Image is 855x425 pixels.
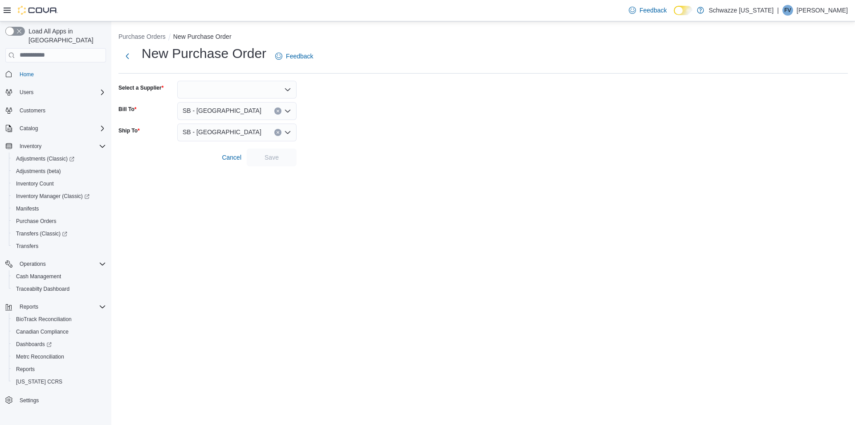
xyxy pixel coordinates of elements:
button: BioTrack Reconciliation [9,313,110,326]
span: Home [20,71,34,78]
button: Operations [2,258,110,270]
a: Feedback [625,1,670,19]
a: Transfers (Classic) [9,227,110,240]
span: Purchase Orders [12,216,106,227]
span: Dashboards [12,339,106,350]
button: Canadian Compliance [9,326,110,338]
button: Cancel [218,149,245,166]
span: Feedback [286,52,313,61]
a: [US_STATE] CCRS [12,376,66,387]
a: Manifests [12,203,42,214]
span: Settings [16,394,106,405]
span: Customers [20,107,45,114]
span: Adjustments (Classic) [12,153,106,164]
button: Open list of options [284,129,291,136]
span: Manifests [12,203,106,214]
button: Clear input [274,129,281,136]
button: Inventory [2,140,110,153]
button: Catalog [16,123,41,134]
button: Inventory [16,141,45,152]
span: Inventory Count [16,180,54,187]
button: Open list of options [284,86,291,93]
span: Metrc Reconciliation [12,351,106,362]
a: Transfers (Classic) [12,228,71,239]
span: Inventory Count [12,178,106,189]
a: Inventory Count [12,178,57,189]
span: Transfers (Classic) [12,228,106,239]
button: Reports [9,363,110,375]
span: Catalog [20,125,38,132]
button: Reports [16,301,42,312]
div: Franco Vert [782,5,793,16]
a: Dashboards [12,339,55,350]
span: Cash Management [16,273,61,280]
button: [US_STATE] CCRS [9,375,110,388]
span: [US_STATE] CCRS [16,378,62,385]
button: Settings [2,393,110,406]
span: Cancel [222,153,241,162]
nav: An example of EuiBreadcrumbs [118,32,848,43]
button: Metrc Reconciliation [9,351,110,363]
span: Traceabilty Dashboard [16,285,69,293]
span: Feedback [639,6,667,15]
button: Cash Management [9,270,110,283]
button: Customers [2,104,110,117]
span: Washington CCRS [12,376,106,387]
label: Ship To [118,127,140,134]
img: Cova [18,6,58,15]
span: Adjustments (beta) [16,168,61,175]
a: Home [16,69,37,80]
a: Feedback [272,47,317,65]
button: Open list of options [284,107,291,115]
span: BioTrack Reconciliation [12,314,106,325]
a: Metrc Reconciliation [12,351,68,362]
span: Customers [16,105,106,116]
span: Transfers [16,243,38,250]
span: Settings [20,397,39,404]
span: BioTrack Reconciliation [16,316,72,323]
button: Save [247,149,297,166]
span: SB - [GEOGRAPHIC_DATA] [183,127,261,137]
span: Canadian Compliance [16,328,69,335]
span: Transfers [12,241,106,252]
button: Clear input [274,107,281,115]
p: [PERSON_NAME] [797,5,848,16]
span: Transfers (Classic) [16,230,67,237]
span: Traceabilty Dashboard [12,284,106,294]
a: Customers [16,105,49,116]
span: FV [784,5,791,16]
span: Users [16,87,106,98]
span: Reports [12,364,106,375]
button: Purchase Orders [9,215,110,227]
button: Operations [16,259,49,269]
p: Schwazze [US_STATE] [708,5,774,16]
button: Users [2,86,110,99]
h1: New Purchase Order [142,45,266,62]
button: Adjustments (beta) [9,165,110,177]
a: Adjustments (Classic) [12,153,78,164]
span: Home [16,69,106,80]
span: Reports [20,303,38,310]
span: Metrc Reconciliation [16,353,64,360]
span: Save [265,153,279,162]
a: Traceabilty Dashboard [12,284,73,294]
a: Reports [12,364,38,375]
input: Dark Mode [674,6,692,15]
a: Adjustments (beta) [12,166,65,177]
span: Operations [20,260,46,268]
button: Home [2,68,110,81]
span: Operations [16,259,106,269]
button: Catalog [2,122,110,135]
button: Next [118,47,136,65]
span: Catalog [16,123,106,134]
button: New Purchase Order [173,33,232,40]
a: Transfers [12,241,42,252]
span: Users [20,89,33,96]
p: | [777,5,779,16]
button: Purchase Orders [118,33,166,40]
a: Adjustments (Classic) [9,153,110,165]
button: Inventory Count [9,177,110,190]
span: Inventory Manager (Classic) [16,193,90,200]
button: Reports [2,301,110,313]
